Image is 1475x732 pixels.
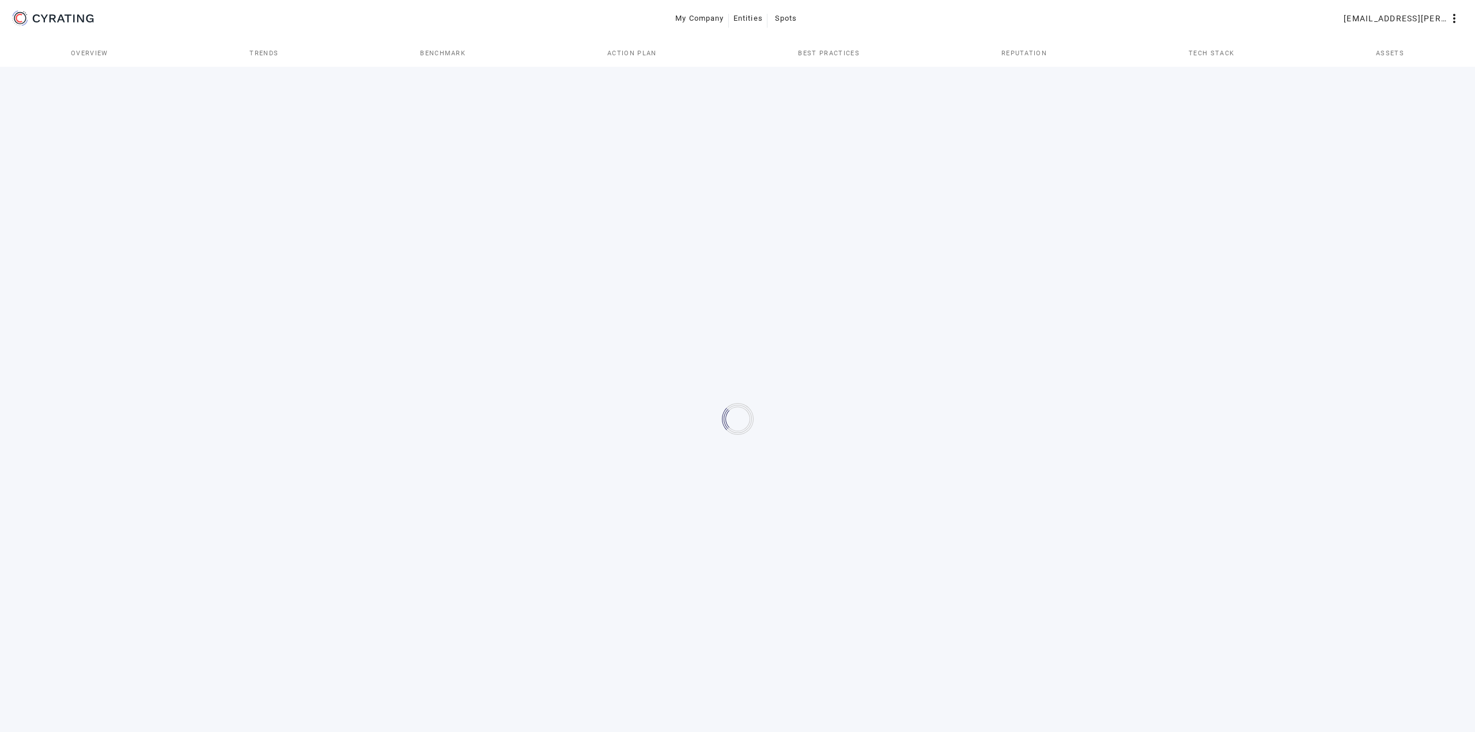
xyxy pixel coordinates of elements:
[420,50,466,56] span: Benchmark
[1339,8,1466,29] button: [EMAIL_ADDRESS][PERSON_NAME][DOMAIN_NAME]
[1189,50,1234,56] span: Tech Stack
[671,8,729,29] button: My Company
[33,14,94,22] g: CYRATING
[729,8,767,29] button: Entities
[1001,50,1047,56] span: Reputation
[767,8,804,29] button: Spots
[249,50,278,56] span: Trends
[1447,12,1461,25] mat-icon: more_vert
[733,9,763,28] span: Entities
[775,9,797,28] span: Spots
[607,50,657,56] span: Action Plan
[675,9,724,28] span: My Company
[1376,50,1404,56] span: Assets
[798,50,859,56] span: Best practices
[1344,9,1447,28] span: [EMAIL_ADDRESS][PERSON_NAME][DOMAIN_NAME]
[71,50,108,56] span: Overview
